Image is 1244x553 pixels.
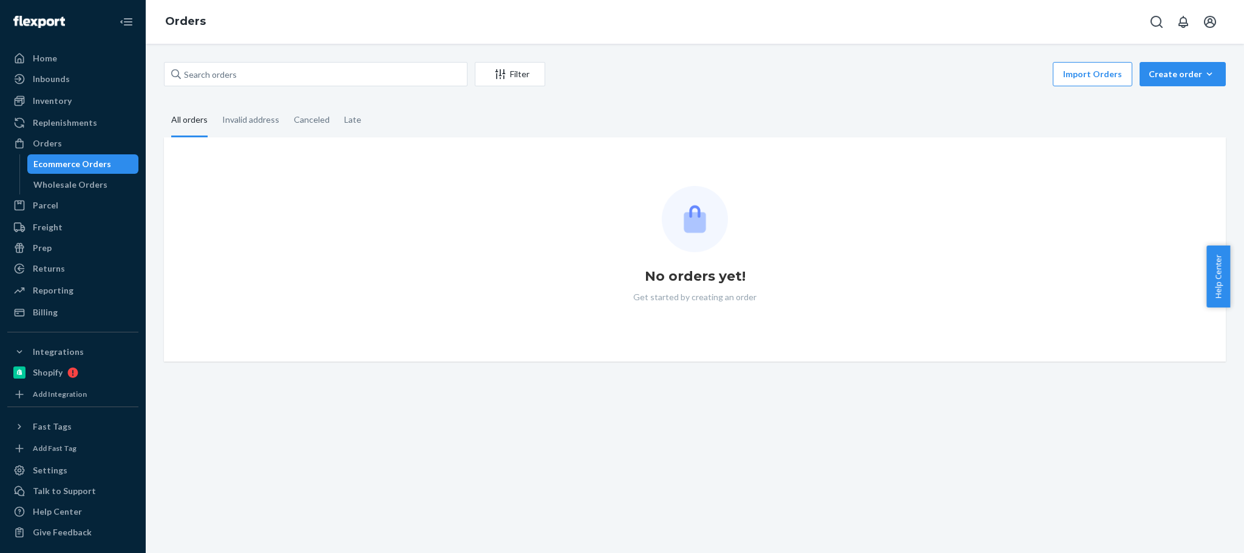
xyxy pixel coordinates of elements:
[7,259,138,278] a: Returns
[33,52,57,64] div: Home
[7,49,138,68] a: Home
[33,158,111,170] div: Ecommerce Orders
[475,62,545,86] button: Filter
[33,443,76,453] div: Add Fast Tag
[7,134,138,153] a: Orders
[33,526,92,538] div: Give Feedback
[662,186,728,252] img: Empty list
[33,366,63,379] div: Shopify
[7,281,138,300] a: Reporting
[344,104,361,136] div: Late
[27,154,139,174] a: Ecommerce Orders
[7,387,138,402] a: Add Integration
[7,441,138,456] a: Add Fast Tag
[165,15,206,28] a: Orders
[1140,62,1226,86] button: Create order
[33,95,72,107] div: Inventory
[475,68,545,80] div: Filter
[1198,10,1222,34] button: Open account menu
[33,306,58,318] div: Billing
[155,4,216,39] ol: breadcrumbs
[33,464,67,476] div: Settings
[33,199,58,211] div: Parcel
[222,104,279,136] div: Invalid address
[7,417,138,436] button: Fast Tags
[33,389,87,399] div: Add Integration
[13,16,65,28] img: Flexport logo
[7,481,138,501] a: Talk to Support
[33,73,70,85] div: Inbounds
[1149,68,1217,80] div: Create order
[7,69,138,89] a: Inbounds
[33,346,84,358] div: Integrations
[7,218,138,237] a: Freight
[33,485,96,497] div: Talk to Support
[7,303,138,322] a: Billing
[7,363,138,382] a: Shopify
[7,523,138,542] button: Give Feedback
[633,291,756,303] p: Get started by creating an order
[33,242,52,254] div: Prep
[33,421,72,433] div: Fast Tags
[7,113,138,132] a: Replenishments
[7,91,138,111] a: Inventory
[33,137,62,149] div: Orders
[33,284,73,297] div: Reporting
[7,196,138,215] a: Parcel
[645,267,746,286] h1: No orders yet!
[33,179,107,191] div: Wholesale Orders
[7,342,138,362] button: Integrations
[7,502,138,521] a: Help Center
[33,117,97,129] div: Replenishments
[7,461,138,480] a: Settings
[1171,10,1195,34] button: Open notifications
[171,104,208,137] div: All orders
[294,104,330,136] div: Canceled
[7,238,138,258] a: Prep
[1053,62,1132,86] button: Import Orders
[33,221,63,233] div: Freight
[27,175,139,194] a: Wholesale Orders
[33,263,65,275] div: Returns
[164,62,467,86] input: Search orders
[1206,246,1230,307] button: Help Center
[33,506,82,518] div: Help Center
[114,10,138,34] button: Close Navigation
[1144,10,1169,34] button: Open Search Box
